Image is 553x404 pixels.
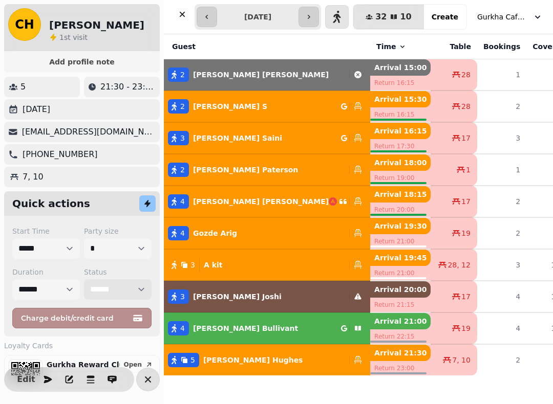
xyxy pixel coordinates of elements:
[23,171,44,183] p: 7, 10
[180,70,185,80] span: 2
[461,291,471,302] span: 17
[370,59,431,76] p: Arrival 15:00
[20,375,32,384] span: Edit
[376,41,396,52] span: Time
[164,189,370,214] button: 4[PERSON_NAME] [PERSON_NAME]
[23,148,98,161] p: [PHONE_NUMBER]
[370,107,431,122] p: Return 16:15
[16,369,36,390] button: Edit
[193,323,298,333] p: [PERSON_NAME] Bullivant
[164,221,370,245] button: 4Gozde Arig
[193,133,282,143] p: [PERSON_NAME] Saini
[16,58,147,65] span: Add profile note
[204,260,223,270] p: A kit
[477,12,528,22] span: Gurkha Cafe & Restauarant
[180,291,185,302] span: 3
[370,234,431,249] p: Return 21:00
[461,101,471,111] span: 28
[193,165,298,175] p: [PERSON_NAME] Paterson
[180,323,185,333] span: 4
[477,34,526,59] th: Bookings
[12,196,90,211] h2: Quick actions
[164,284,370,309] button: 3[PERSON_NAME] Joshi
[23,103,50,116] p: [DATE]
[49,18,144,32] h2: [PERSON_NAME]
[193,291,282,302] p: [PERSON_NAME] Joshi
[461,323,471,333] span: 19
[370,186,431,203] p: Arrival 18:15
[370,203,431,217] p: Return 20:00
[12,308,152,328] button: Charge debit/credit card
[353,5,424,29] button: 3210
[477,281,526,312] td: 4
[477,249,526,281] td: 3
[370,91,431,107] p: Arrival 15:30
[164,62,370,87] button: 2[PERSON_NAME] [PERSON_NAME]
[370,171,431,185] p: Return 19:00
[164,316,370,341] button: 4[PERSON_NAME] Bullivant
[423,5,466,29] button: Create
[20,81,26,93] p: 5
[180,165,185,175] span: 2
[370,281,431,298] p: Arrival 20:00
[370,139,431,153] p: Return 17:30
[59,33,64,41] span: 1
[370,218,431,234] p: Arrival 19:30
[190,260,195,270] span: 3
[84,267,152,277] label: Status
[164,348,370,372] button: 5[PERSON_NAME] Hughes
[370,154,431,171] p: Arrival 18:00
[432,13,458,20] span: Create
[190,355,195,365] span: 5
[477,344,526,375] td: 2
[180,228,185,238] span: 4
[164,126,370,150] button: 3[PERSON_NAME] Saini
[370,345,431,361] p: Arrival 21:30
[193,228,237,238] p: Gozde Arig
[452,355,471,365] span: 7, 10
[370,266,431,280] p: Return 21:00
[461,196,471,207] span: 17
[477,122,526,154] td: 3
[376,41,406,52] button: Time
[431,34,477,59] th: Table
[193,196,329,207] p: [PERSON_NAME] [PERSON_NAME]
[84,226,152,236] label: Party size
[477,186,526,217] td: 2
[477,91,526,122] td: 2
[370,329,431,344] p: Return 22:15
[193,101,267,111] p: [PERSON_NAME] S
[164,158,370,182] button: 2[PERSON_NAME] Paterson
[21,315,131,322] span: Charge debit/credit card
[461,133,471,143] span: 17
[461,70,471,80] span: 28
[400,13,411,21] span: 10
[477,217,526,249] td: 2
[8,55,156,69] button: Add profile note
[461,228,471,238] span: 19
[4,341,53,351] span: Loyalty Cards
[180,196,185,207] span: 4
[477,312,526,344] td: 4
[12,226,80,236] label: Start Time
[370,298,431,312] p: Return 21:15
[15,18,34,31] span: CH
[477,59,526,91] td: 1
[370,313,431,329] p: Arrival 21:00
[120,360,157,370] button: Open
[375,13,387,21] span: 32
[370,76,431,90] p: Return 16:15
[370,361,431,375] p: Return 23:00
[22,126,156,138] p: [EMAIL_ADDRESS][DOMAIN_NAME]
[203,355,303,365] p: [PERSON_NAME] Hughes
[193,70,329,80] p: [PERSON_NAME] [PERSON_NAME]
[164,253,370,277] button: 3A kit
[370,123,431,139] p: Arrival 16:15
[12,267,80,277] label: Duration
[471,8,549,26] button: Gurkha Cafe & Restauarant
[47,360,120,370] p: Gurkha Reward Club
[59,32,88,42] p: visit
[466,165,471,175] span: 1
[180,133,185,143] span: 3
[180,101,185,111] span: 2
